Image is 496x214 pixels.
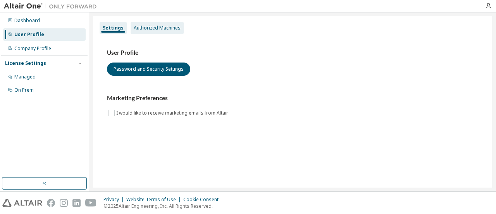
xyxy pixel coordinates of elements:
p: © 2025 Altair Engineering, Inc. All Rights Reserved. [103,203,223,209]
img: youtube.svg [85,199,96,207]
h3: Marketing Preferences [107,94,478,102]
img: instagram.svg [60,199,68,207]
div: Managed [14,74,36,80]
img: facebook.svg [47,199,55,207]
div: On Prem [14,87,34,93]
div: User Profile [14,31,44,38]
img: altair_logo.svg [2,199,42,207]
div: Authorized Machines [134,25,181,31]
img: linkedin.svg [72,199,81,207]
div: Settings [103,25,124,31]
h3: User Profile [107,49,478,57]
div: Cookie Consent [183,197,223,203]
label: I would like to receive marketing emails from Altair [116,108,230,118]
div: Company Profile [14,45,51,52]
div: Website Terms of Use [126,197,183,203]
div: Privacy [103,197,126,203]
button: Password and Security Settings [107,63,190,76]
div: Dashboard [14,17,40,24]
div: License Settings [5,60,46,66]
img: Altair One [4,2,101,10]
